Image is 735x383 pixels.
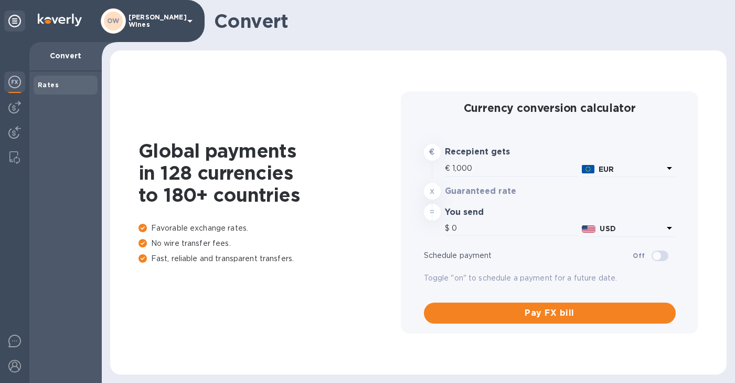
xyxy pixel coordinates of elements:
[424,250,633,261] p: Schedule payment
[107,17,120,25] b: OW
[129,14,181,28] p: [PERSON_NAME] Wines
[4,11,25,32] div: Unpin categories
[38,50,93,61] p: Convert
[445,147,547,157] h3: Recepient gets
[424,101,676,115] h2: Currency conversion calculator
[424,204,441,221] div: =
[38,81,59,89] b: Rates
[452,221,578,236] input: Amount
[139,223,401,234] p: Favorable exchange rates.
[8,76,21,88] img: Foreign exchange
[633,252,645,260] b: Off
[214,10,718,32] h1: Convert
[599,165,614,173] b: EUR
[139,238,401,249] p: No wire transfer fees.
[139,253,401,264] p: Fast, reliable and transparent transfers.
[424,303,676,324] button: Pay FX bill
[139,140,401,206] h1: Global payments in 128 currencies to 180+ countries
[445,161,452,177] div: €
[445,187,547,196] h3: Guaranteed rate
[452,161,578,177] input: Amount
[424,183,441,200] div: x
[582,225,596,233] img: USD
[600,224,615,233] b: USD
[445,208,547,218] h3: You send
[445,221,452,236] div: $
[38,14,82,26] img: Logo
[429,148,434,156] strong: €
[432,307,667,319] span: Pay FX bill
[424,273,676,284] p: Toggle "on" to schedule a payment for a future date.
